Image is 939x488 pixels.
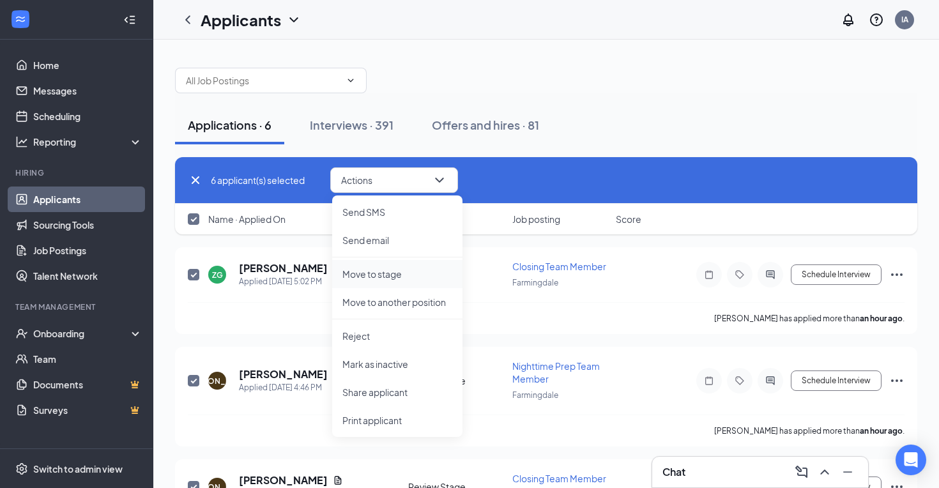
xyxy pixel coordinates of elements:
a: Sourcing Tools [33,212,142,238]
svg: Ellipses [889,267,905,282]
span: Name · Applied On [208,213,286,225]
p: Send email [342,234,452,247]
p: Send SMS [342,206,452,218]
p: [PERSON_NAME] has applied more than . [714,313,905,324]
button: ChevronUp [814,462,835,482]
svg: Tag [732,376,747,386]
h3: Chat [662,465,685,479]
div: Switch to admin view [33,462,123,475]
b: an hour ago [860,314,903,323]
svg: ChevronDown [346,75,356,86]
div: Applications · 6 [188,117,271,133]
input: All Job Postings [186,73,340,88]
div: Open Intercom Messenger [896,445,926,475]
svg: ActiveChat [763,270,778,280]
div: Hiring [15,167,140,178]
svg: QuestionInfo [869,12,884,27]
svg: ChevronDown [432,172,447,188]
span: Nighttime Prep Team Member [512,360,600,385]
svg: Tag [732,270,747,280]
svg: Document [333,475,343,485]
svg: ActiveChat [763,376,778,386]
button: Schedule Interview [791,264,882,285]
a: Scheduling [33,103,142,129]
svg: UserCheck [15,327,28,340]
b: an hour ago [860,426,903,436]
a: Team [33,346,142,372]
p: [PERSON_NAME] has applied more than . [714,425,905,436]
h5: [PERSON_NAME] [239,473,328,487]
button: Schedule Interview [791,370,882,391]
div: Offers and hires · 81 [432,117,539,133]
span: Actions [341,176,372,185]
a: SurveysCrown [33,397,142,423]
div: Team Management [15,301,140,312]
h5: [PERSON_NAME] [239,261,328,275]
p: Reject [342,330,452,342]
svg: Analysis [15,135,28,148]
svg: Cross [188,172,203,188]
p: Share applicant [342,386,452,399]
span: Farmingdale [512,390,558,400]
svg: Settings [15,462,28,475]
div: Applied [DATE] 5:02 PM [239,275,343,288]
h5: [PERSON_NAME] [239,367,328,381]
svg: ChevronUp [817,464,832,480]
a: Home [33,52,142,78]
p: Move to another position [342,296,452,309]
button: ActionsChevronDown [330,167,458,193]
svg: ComposeMessage [794,464,809,480]
span: Score [616,213,641,225]
span: Closing Team Member [512,473,606,484]
p: Move to stage [342,268,452,280]
p: Mark as inactive [342,358,452,370]
a: Talent Network [33,263,142,289]
a: Messages [33,78,142,103]
svg: ChevronDown [286,12,302,27]
svg: WorkstreamLogo [14,13,27,26]
svg: Note [701,270,717,280]
svg: Note [701,376,717,386]
p: Print applicant [342,414,452,427]
button: ComposeMessage [791,462,812,482]
div: Reporting [33,135,143,148]
div: IA [901,14,908,25]
span: 6 applicant(s) selected [211,173,305,187]
button: Minimize [837,462,858,482]
a: Applicants [33,187,142,212]
div: [PERSON_NAME] [185,376,250,386]
a: DocumentsCrown [33,372,142,397]
div: Onboarding [33,327,132,340]
div: Applied [DATE] 4:46 PM [239,381,343,394]
svg: Collapse [123,13,136,26]
span: Farmingdale [512,278,558,287]
a: Job Postings [33,238,142,263]
span: Job posting [512,213,560,225]
svg: ChevronLeft [180,12,195,27]
svg: Notifications [841,12,856,27]
div: ZG [212,270,223,280]
div: Interviews · 391 [310,117,393,133]
svg: Ellipses [889,373,905,388]
h1: Applicants [201,9,281,31]
svg: Minimize [840,464,855,480]
span: Closing Team Member [512,261,606,272]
